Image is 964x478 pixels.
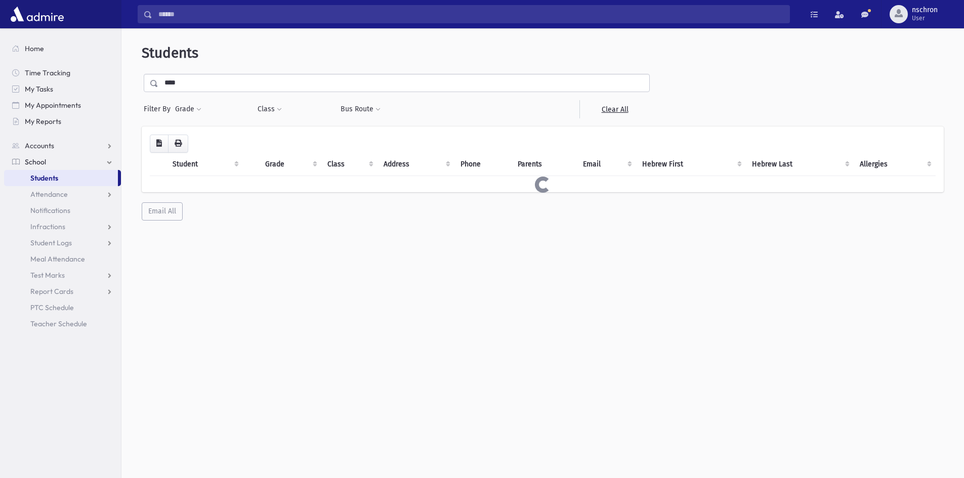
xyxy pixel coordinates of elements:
[25,101,81,110] span: My Appointments
[746,153,854,176] th: Hebrew Last
[4,202,121,219] a: Notifications
[30,271,65,280] span: Test Marks
[321,153,378,176] th: Class
[4,316,121,332] a: Teacher Schedule
[4,186,121,202] a: Attendance
[4,138,121,154] a: Accounts
[4,251,121,267] a: Meal Attendance
[30,206,70,215] span: Notifications
[142,202,183,221] button: Email All
[4,235,121,251] a: Student Logs
[30,254,85,264] span: Meal Attendance
[4,65,121,81] a: Time Tracking
[4,113,121,129] a: My Reports
[166,153,243,176] th: Student
[30,303,74,312] span: PTC Schedule
[636,153,745,176] th: Hebrew First
[30,287,73,296] span: Report Cards
[4,267,121,283] a: Test Marks
[168,135,188,153] button: Print
[912,6,938,14] span: nschron
[454,153,512,176] th: Phone
[30,222,65,231] span: Infractions
[579,100,650,118] a: Clear All
[8,4,66,24] img: AdmirePro
[259,153,321,176] th: Grade
[150,135,169,153] button: CSV
[340,100,381,118] button: Bus Route
[30,319,87,328] span: Teacher Schedule
[30,238,72,247] span: Student Logs
[25,117,61,126] span: My Reports
[30,190,68,199] span: Attendance
[152,5,789,23] input: Search
[4,154,121,170] a: School
[4,40,121,57] a: Home
[854,153,936,176] th: Allergies
[144,104,175,114] span: Filter By
[142,45,198,61] span: Students
[512,153,577,176] th: Parents
[4,283,121,299] a: Report Cards
[25,141,54,150] span: Accounts
[175,100,202,118] button: Grade
[4,219,121,235] a: Infractions
[25,44,44,53] span: Home
[25,68,70,77] span: Time Tracking
[4,81,121,97] a: My Tasks
[4,97,121,113] a: My Appointments
[4,299,121,316] a: PTC Schedule
[4,170,118,186] a: Students
[25,157,46,166] span: School
[257,100,282,118] button: Class
[25,84,53,94] span: My Tasks
[577,153,636,176] th: Email
[378,153,454,176] th: Address
[912,14,938,22] span: User
[30,173,58,183] span: Students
